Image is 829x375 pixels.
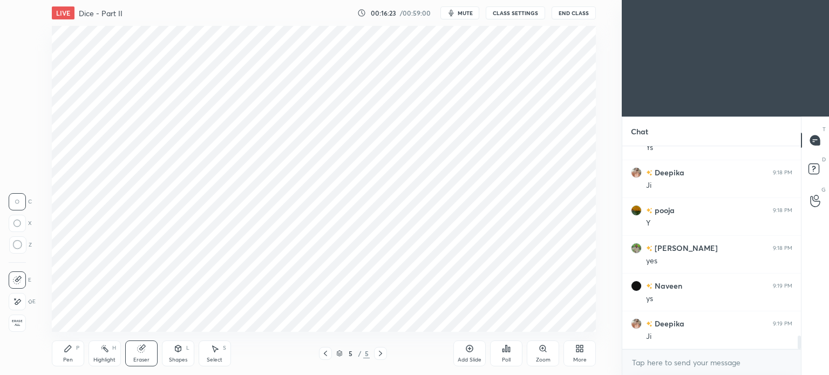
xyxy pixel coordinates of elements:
[536,357,551,363] div: Zoom
[773,321,792,327] div: 9:19 PM
[773,207,792,214] div: 9:18 PM
[773,283,792,289] div: 9:19 PM
[646,283,653,289] img: no-rating-badge.077c3623.svg
[631,205,642,216] img: ac5859e3cd1242c1a5535bf8004781c0.jpg
[502,357,511,363] div: Poll
[631,167,642,178] img: 51598d9d08a5417698366b323d63f9d4.jpg
[9,271,31,289] div: E
[223,345,226,351] div: S
[773,245,792,251] div: 9:18 PM
[622,146,801,349] div: grid
[9,319,25,327] span: Erase all
[646,180,792,191] div: Ji
[345,350,356,357] div: 5
[823,125,826,133] p: T
[363,349,370,358] div: 5
[63,357,73,363] div: Pen
[133,357,150,363] div: Eraser
[358,350,361,357] div: /
[9,293,36,310] div: E
[458,9,473,17] span: mute
[646,246,653,251] img: no-rating-badge.077c3623.svg
[646,294,792,304] div: ys
[440,6,479,19] button: mute
[646,321,653,327] img: no-rating-badge.077c3623.svg
[186,345,189,351] div: L
[9,236,32,254] div: Z
[573,357,587,363] div: More
[646,170,653,176] img: no-rating-badge.077c3623.svg
[646,142,792,153] div: Ys
[773,169,792,176] div: 9:18 PM
[112,345,116,351] div: H
[653,280,682,291] h6: Naveen
[631,318,642,329] img: 51598d9d08a5417698366b323d63f9d4.jpg
[631,243,642,254] img: cfedd7123af9472bbdb8b7e1700fd6ab.jpg
[207,357,222,363] div: Select
[653,242,718,254] h6: [PERSON_NAME]
[79,8,123,18] h4: Dice - Part II
[552,6,596,19] button: End Class
[622,117,657,146] p: Chat
[52,6,74,19] div: LIVE
[653,318,684,329] h6: Deepika
[631,281,642,291] img: 88522a9e0b2748f2affad732c77874b6.jpg
[9,215,32,232] div: X
[646,256,792,267] div: yes
[821,186,826,194] p: G
[76,345,79,351] div: P
[653,204,675,216] h6: pooja
[9,193,32,210] div: C
[458,357,481,363] div: Add Slide
[646,331,792,342] div: Ji
[822,155,826,163] p: D
[653,167,684,178] h6: Deepika
[169,357,187,363] div: Shapes
[486,6,545,19] button: CLASS SETTINGS
[646,218,792,229] div: Y
[93,357,115,363] div: Highlight
[646,208,653,214] img: no-rating-badge.077c3623.svg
